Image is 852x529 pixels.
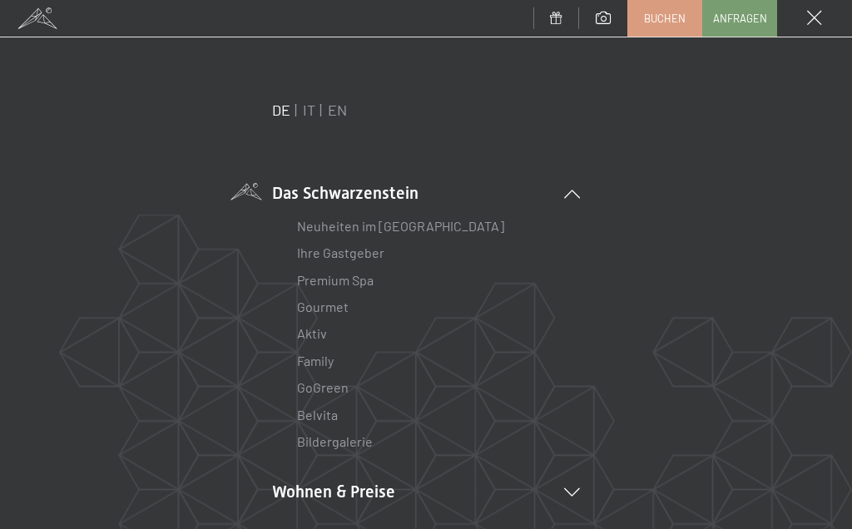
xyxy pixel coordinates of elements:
a: Bildergalerie [297,433,373,449]
a: Ihre Gastgeber [297,245,384,260]
span: Buchen [644,11,686,26]
a: Neuheiten im [GEOGRAPHIC_DATA] [297,218,504,234]
a: Gourmet [297,299,349,314]
a: Buchen [628,1,701,36]
a: Anfragen [703,1,776,36]
a: GoGreen [297,379,349,395]
span: Anfragen [713,11,767,26]
a: Family [297,353,334,368]
a: IT [303,101,315,119]
a: EN [328,101,347,119]
a: Belvita [297,407,338,423]
a: DE [272,101,290,119]
a: Premium Spa [297,272,374,288]
a: Aktiv [297,325,327,341]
